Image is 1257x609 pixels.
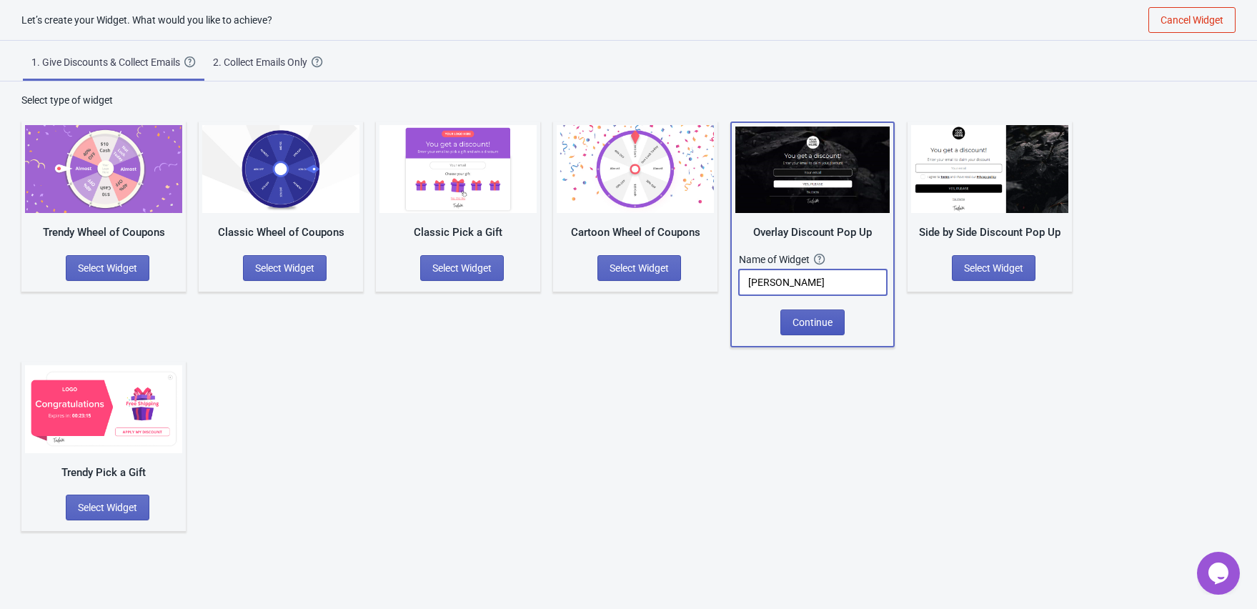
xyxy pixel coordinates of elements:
[31,55,184,69] div: 1. Give Discounts & Collect Emails
[379,125,537,213] img: gift_game.jpg
[1161,14,1223,26] span: Cancel Widget
[25,125,182,213] img: trendy_game.png
[1197,552,1243,595] iframe: chat widget
[780,310,845,335] button: Continue
[21,93,1236,107] div: Select type of widget
[597,255,681,281] button: Select Widget
[202,224,359,241] div: Classic Wheel of Coupons
[432,262,492,274] span: Select Widget
[25,465,182,481] div: Trendy Pick a Gift
[735,224,890,241] div: Overlay Discount Pop Up
[202,125,359,213] img: classic_game.jpg
[911,224,1068,241] div: Side by Side Discount Pop Up
[739,252,814,267] div: Name of Widget
[1148,7,1236,33] button: Cancel Widget
[66,495,149,520] button: Select Widget
[557,224,714,241] div: Cartoon Wheel of Coupons
[25,365,182,453] img: gift_game_v2.jpg
[964,262,1023,274] span: Select Widget
[911,125,1068,213] img: regular_popup.jpg
[420,255,504,281] button: Select Widget
[610,262,669,274] span: Select Widget
[66,255,149,281] button: Select Widget
[557,125,714,213] img: cartoon_game.jpg
[255,262,314,274] span: Select Widget
[379,224,537,241] div: Classic Pick a Gift
[735,127,890,213] img: full_screen_popup.jpg
[25,224,182,241] div: Trendy Wheel of Coupons
[78,502,137,513] span: Select Widget
[793,317,833,328] span: Continue
[952,255,1035,281] button: Select Widget
[78,262,137,274] span: Select Widget
[243,255,327,281] button: Select Widget
[213,55,312,69] div: 2. Collect Emails Only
